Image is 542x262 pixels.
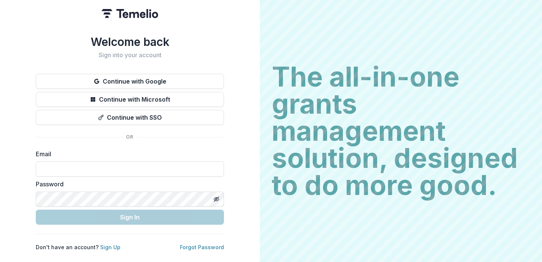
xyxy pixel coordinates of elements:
h1: Welcome back [36,35,224,49]
button: Sign In [36,210,224,225]
h2: Sign into your account [36,52,224,59]
button: Continue with Microsoft [36,92,224,107]
p: Don't have an account? [36,243,120,251]
button: Toggle password visibility [210,193,222,205]
a: Sign Up [100,244,120,250]
button: Continue with Google [36,74,224,89]
label: Email [36,149,219,158]
label: Password [36,180,219,189]
a: Forgot Password [180,244,224,250]
img: Temelio [102,9,158,18]
button: Continue with SSO [36,110,224,125]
